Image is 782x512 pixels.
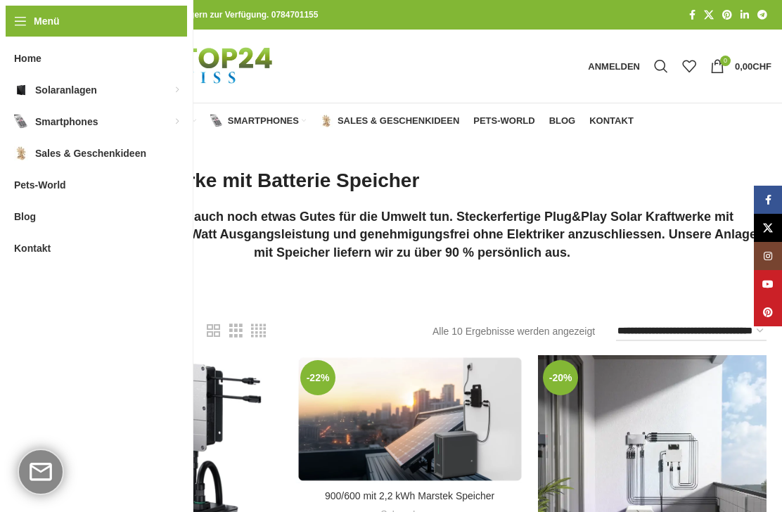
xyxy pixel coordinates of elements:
span: Kontakt [589,115,634,127]
img: Smartphones [210,115,223,127]
select: Shop-Reihenfolge [616,321,767,342]
a: Pets-World [473,107,534,135]
a: Blog [549,107,576,135]
span: Pets-World [14,172,66,198]
div: Hauptnavigation [46,107,641,135]
span: Pets-World [473,115,534,127]
a: X Social Link [700,6,718,25]
img: Sales & Geschenkideen [14,146,28,160]
span: Anmelden [588,62,640,71]
a: Facebook Social Link [685,6,700,25]
a: Rasteransicht 2 [207,322,220,340]
h1: Balkonkraftwerke mit Batterie Speicher [53,167,771,194]
div: Meine Wunschliste [675,52,703,80]
a: Pinterest Social Link [718,6,736,25]
a: Suche [647,52,675,80]
a: Smartphones [210,107,306,135]
span: -22% [300,360,335,395]
span: Smartphones [35,109,98,134]
span: Solaranlagen [35,77,97,103]
img: Smartphones [14,115,28,129]
span: Home [14,46,41,71]
span: Kontakt [14,236,51,261]
a: YouTube Social Link [754,270,782,298]
span: Sales & Geschenkideen [338,115,459,127]
strong: Geld sparen und auch noch etwas Gutes für die Umwelt tun. Steckerfertige Plug&Play Solar Kraftwer... [60,210,764,259]
p: Alle 10 Ergebnisse werden angezeigt [432,324,595,339]
a: X Social Link [754,214,782,242]
a: 0 0,00CHF [703,52,778,80]
a: 900/600 mit 2,2 kWh Marstek Speicher [295,355,524,483]
a: Solaranlagen [94,107,196,135]
img: Solaranlagen [14,83,28,97]
span: Blog [14,204,36,229]
a: Anmelden [581,52,647,80]
a: 900/600 mit 2,2 kWh Marstek Speicher [325,490,494,501]
bdi: 0,00 [735,61,771,72]
a: Kontakt [589,107,634,135]
a: Pinterest Social Link [754,298,782,326]
a: Telegram Social Link [753,6,771,25]
a: Facebook Social Link [754,186,782,214]
img: Sales & Geschenkideen [320,115,333,127]
a: Instagram Social Link [754,242,782,270]
span: Menü [34,13,60,29]
span: CHF [752,61,771,72]
a: LinkedIn Social Link [736,6,753,25]
a: Rasteransicht 4 [251,322,266,340]
span: -20% [543,360,578,395]
a: Sales & Geschenkideen [320,107,459,135]
span: Smartphones [228,115,299,127]
span: 0 [720,56,731,66]
span: Blog [549,115,576,127]
a: Rasteransicht 3 [229,322,243,340]
span: Sales & Geschenkideen [35,141,146,166]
